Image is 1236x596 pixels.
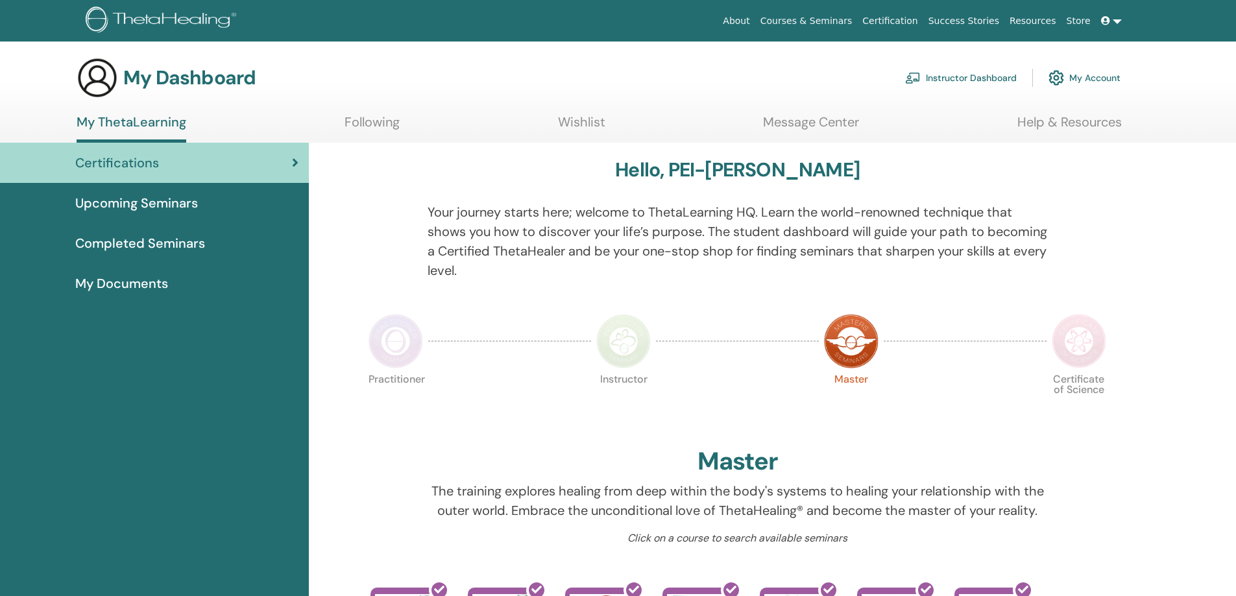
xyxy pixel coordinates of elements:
[1017,114,1122,139] a: Help & Resources
[905,72,921,84] img: chalkboard-teacher.svg
[697,447,778,477] h2: Master
[596,374,651,429] p: Instructor
[345,114,400,139] a: Following
[86,6,241,36] img: logo.png
[75,193,198,213] span: Upcoming Seminars
[1004,9,1061,33] a: Resources
[1048,64,1121,92] a: My Account
[824,314,879,368] img: Master
[75,153,159,173] span: Certifications
[824,374,879,429] p: Master
[428,202,1047,280] p: Your journey starts here; welcome to ThetaLearning HQ. Learn the world-renowned technique that sh...
[558,114,605,139] a: Wishlist
[75,274,168,293] span: My Documents
[923,9,1004,33] a: Success Stories
[123,66,256,89] h3: My Dashboard
[77,114,186,143] a: My ThetaLearning
[1048,67,1064,89] img: cog.svg
[718,9,755,33] a: About
[615,158,860,182] h3: Hello, PEI-[PERSON_NAME]
[905,64,1017,92] a: Instructor Dashboard
[77,57,118,99] img: generic-user-icon.jpg
[1052,314,1106,368] img: Certificate of Science
[1052,374,1106,429] p: Certificate of Science
[369,374,423,429] p: Practitioner
[75,233,205,253] span: Completed Seminars
[857,9,923,33] a: Certification
[596,314,651,368] img: Instructor
[763,114,859,139] a: Message Center
[1061,9,1096,33] a: Store
[755,9,858,33] a: Courses & Seminars
[369,314,423,368] img: Practitioner
[428,481,1047,520] p: The training explores healing from deep within the body's systems to healing your relationship wi...
[428,530,1047,546] p: Click on a course to search available seminars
